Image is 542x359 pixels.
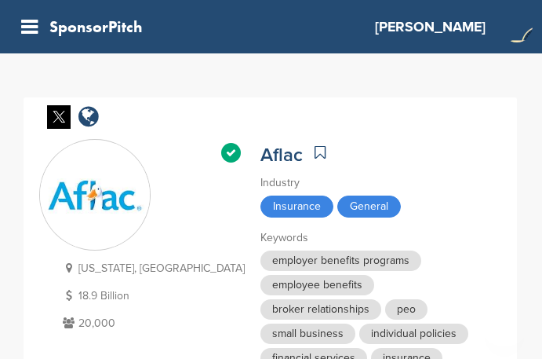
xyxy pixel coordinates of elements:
a: L daggercon logo2025 2 (2) [501,11,533,42]
a: Aflac [260,144,303,167]
span: individual policies [359,324,468,344]
img: Sponsorpitch & Aflac [40,144,150,247]
span: Insurance [260,196,333,218]
div: Keywords [260,229,501,247]
span: General [337,196,401,218]
img: Twitter white [47,105,71,129]
h3: [PERSON_NAME] [375,16,486,38]
span: small business [260,324,355,344]
span: peo [385,299,427,320]
a: company link [78,105,99,131]
span: employee benefits [260,275,374,295]
p: [US_STATE], [GEOGRAPHIC_DATA] [59,258,245,278]
iframe: Button to launch messaging window [479,296,529,346]
span: broker relationships [260,299,381,320]
p: 20,000 [59,313,245,333]
a: SponsorPitch [49,19,142,35]
div: Industry [260,174,501,192]
p: 18.9 Billion [59,286,245,306]
a: [PERSON_NAME] [375,9,486,44]
span: employer benefits programs [260,251,421,271]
